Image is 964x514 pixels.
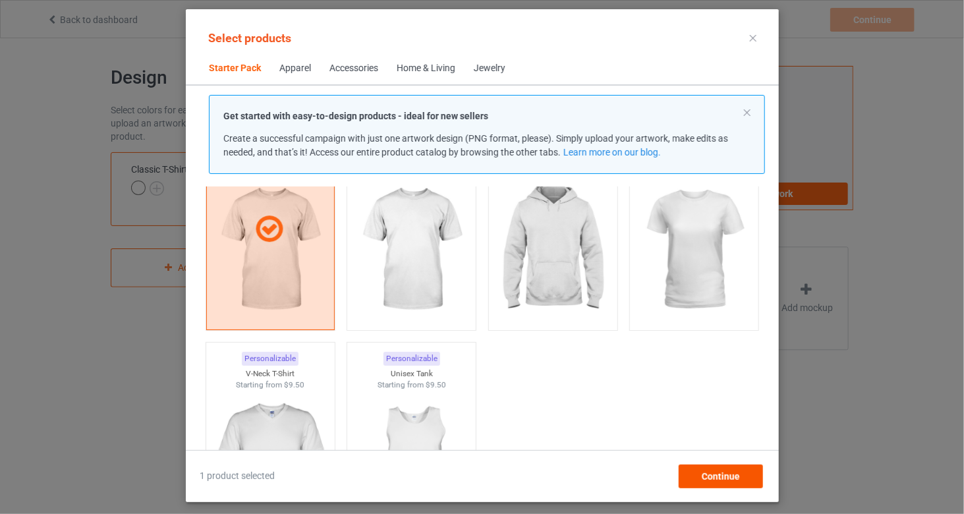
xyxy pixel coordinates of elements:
[353,176,470,324] img: regular.jpg
[397,62,455,75] div: Home & Living
[206,368,334,380] div: V-Neck T-Shirt
[223,133,728,157] span: Create a successful campaign with just one artwork design (PNG format, please). Simply upload you...
[329,62,378,75] div: Accessories
[474,62,505,75] div: Jewelry
[242,352,298,366] div: Personalizable
[208,31,291,45] span: Select products
[678,465,762,488] div: Continue
[206,380,334,391] div: Starting from
[494,176,611,324] img: regular.jpg
[347,368,476,380] div: Unisex Tank
[635,176,753,324] img: regular.jpg
[223,111,488,121] strong: Get started with easy-to-design products - ideal for new sellers
[425,380,445,389] span: $9.50
[347,380,476,391] div: Starting from
[284,380,304,389] span: $9.50
[279,62,311,75] div: Apparel
[383,352,439,366] div: Personalizable
[200,53,270,84] span: Starter Pack
[563,147,660,157] a: Learn more on our blog.
[701,471,739,482] span: Continue
[200,470,275,483] span: 1 product selected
